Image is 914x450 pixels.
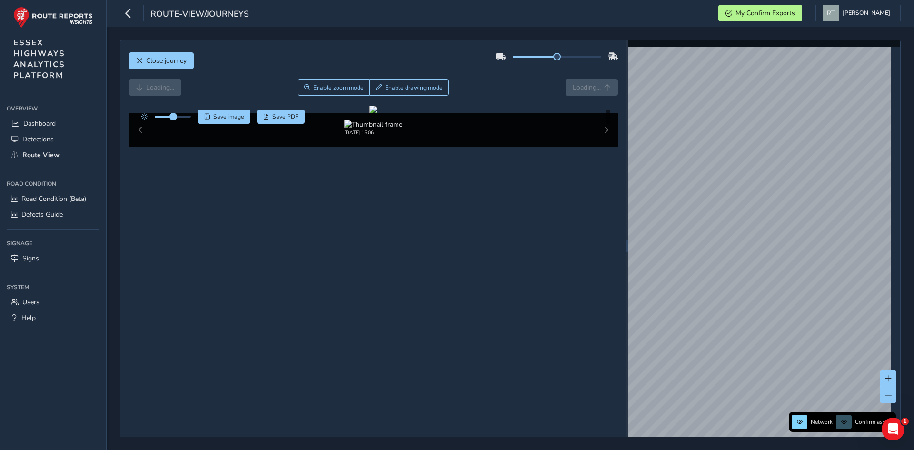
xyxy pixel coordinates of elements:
span: Road Condition (Beta) [21,194,86,203]
button: Close journey [129,52,194,69]
a: Route View [7,147,99,163]
span: My Confirm Exports [735,9,795,18]
span: Close journey [146,56,187,65]
span: Enable drawing mode [385,84,443,91]
div: Signage [7,236,99,250]
div: Road Condition [7,177,99,191]
div: System [7,280,99,294]
span: ESSEX HIGHWAYS ANALYTICS PLATFORM [13,37,65,81]
span: Users [22,298,40,307]
button: My Confirm Exports [718,5,802,21]
span: [PERSON_NAME] [843,5,890,21]
span: Help [21,313,36,322]
span: Detections [22,135,54,144]
span: Dashboard [23,119,56,128]
a: Users [7,294,99,310]
iframe: Intercom live chat [882,418,904,440]
span: Save PDF [272,113,298,120]
button: Save [198,110,250,124]
button: [PERSON_NAME] [823,5,894,21]
a: Help [7,310,99,326]
img: rr logo [13,7,93,28]
img: diamond-layout [823,5,839,21]
span: Confirm assets [855,418,893,426]
span: Defects Guide [21,210,63,219]
span: Save image [213,113,244,120]
img: Thumbnail frame [344,120,402,129]
a: Road Condition (Beta) [7,191,99,207]
a: Defects Guide [7,207,99,222]
div: Overview [7,101,99,116]
button: PDF [257,110,305,124]
span: 1 [901,418,909,425]
button: Draw [369,79,449,96]
span: Enable zoom mode [313,84,364,91]
a: Dashboard [7,116,99,131]
span: Signs [22,254,39,263]
span: Network [811,418,833,426]
a: Detections [7,131,99,147]
a: Signs [7,250,99,266]
div: [DATE] 15:06 [344,129,402,136]
span: Route View [22,150,60,160]
button: Zoom [298,79,370,96]
span: route-view/journeys [150,8,249,21]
